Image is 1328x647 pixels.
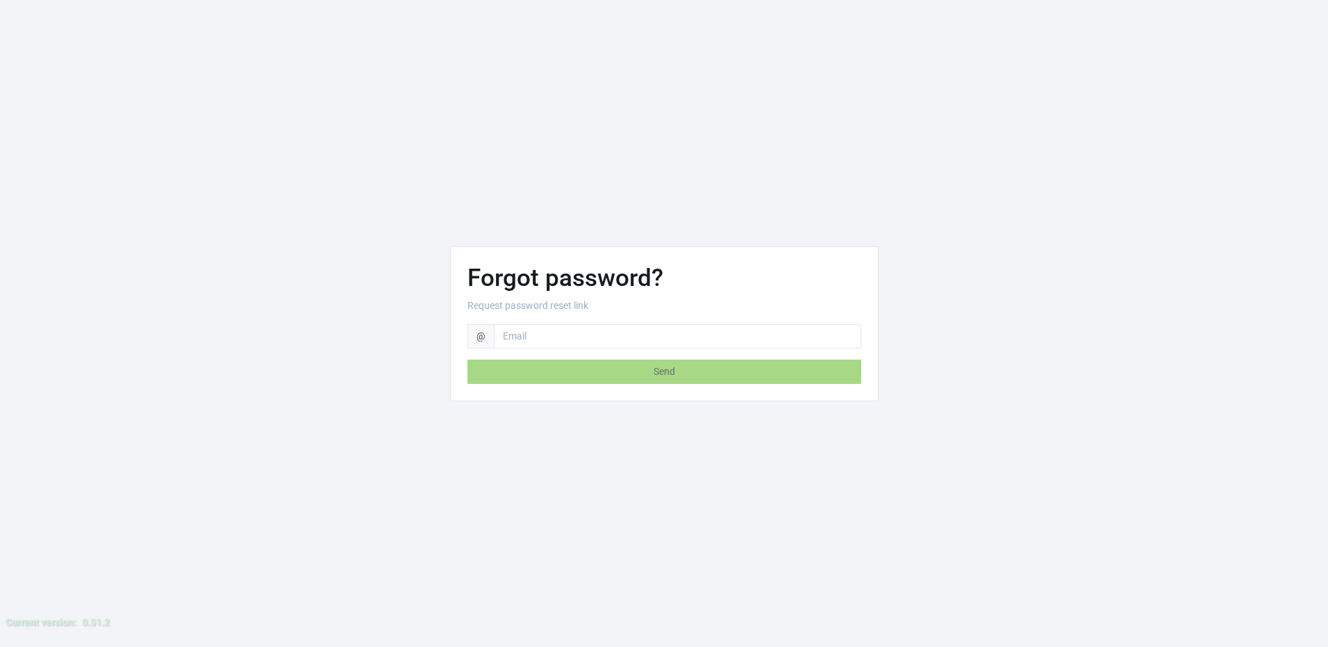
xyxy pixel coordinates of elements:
div: Current version: [6,615,76,630]
div: 0.51.2 [82,615,110,630]
input: Email [494,324,861,348]
h1: Forgot password? [467,264,861,293]
span: @ [467,324,495,348]
p: Request password reset link [467,299,861,313]
button: Send [467,360,861,384]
